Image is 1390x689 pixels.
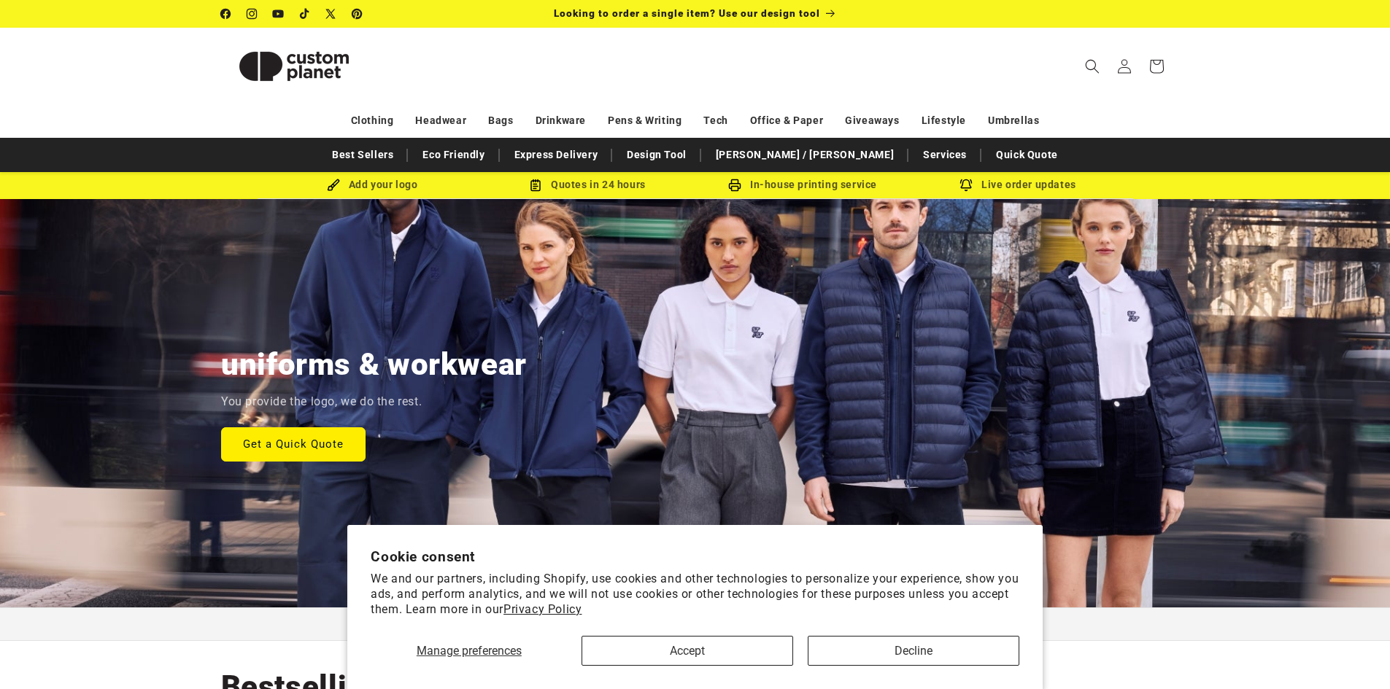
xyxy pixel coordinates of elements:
[415,142,492,168] a: Eco Friendly
[503,602,582,616] a: Privacy Policy
[989,142,1065,168] a: Quick Quote
[695,176,911,194] div: In-house printing service
[708,142,901,168] a: [PERSON_NAME] / [PERSON_NAME]
[351,108,394,133] a: Clothing
[619,142,694,168] a: Design Tool
[529,179,542,192] img: Order Updates Icon
[488,108,513,133] a: Bags
[988,108,1039,133] a: Umbrellas
[371,636,567,666] button: Manage preferences
[582,636,793,666] button: Accept
[916,142,974,168] a: Services
[415,108,466,133] a: Headwear
[221,392,422,413] p: You provide the logo, we do the rest.
[703,108,727,133] a: Tech
[221,34,367,99] img: Custom Planet
[536,108,586,133] a: Drinkware
[221,345,527,384] h2: uniforms & workwear
[325,142,401,168] a: Best Sellers
[808,636,1019,666] button: Decline
[911,176,1126,194] div: Live order updates
[417,644,522,658] span: Manage preferences
[554,7,820,19] span: Looking to order a single item? Use our design tool
[728,179,741,192] img: In-house printing
[507,142,606,168] a: Express Delivery
[327,179,340,192] img: Brush Icon
[960,179,973,192] img: Order updates
[215,28,372,104] a: Custom Planet
[1317,619,1390,689] iframe: Chat Widget
[845,108,899,133] a: Giveaways
[1076,50,1108,82] summary: Search
[750,108,823,133] a: Office & Paper
[922,108,966,133] a: Lifestyle
[221,427,366,461] a: Get a Quick Quote
[371,572,1019,617] p: We and our partners, including Shopify, use cookies and other technologies to personalize your ex...
[371,548,1019,565] h2: Cookie consent
[608,108,682,133] a: Pens & Writing
[480,176,695,194] div: Quotes in 24 hours
[265,176,480,194] div: Add your logo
